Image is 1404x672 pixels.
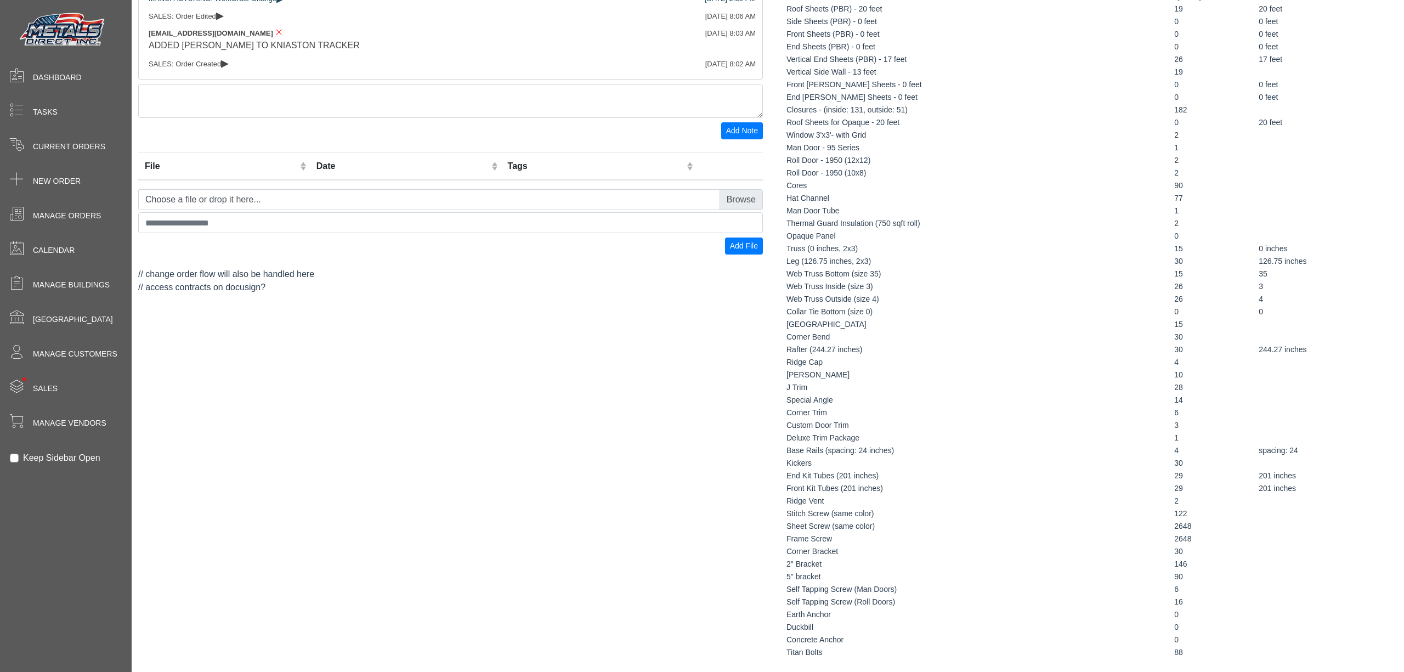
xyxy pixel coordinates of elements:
td: 26 [1174,280,1258,293]
td: End Sheets (PBR) - 0 feet [786,41,1174,53]
td: Vertical End Sheets (PBR) - 17 feet [786,53,1174,66]
td: Side Sheets (PBR) - 0 feet [786,15,1174,28]
td: 4 [1174,444,1258,457]
span: • [10,362,38,397]
td: 17 feet [1258,53,1397,66]
td: Roof Sheets (PBR) - 20 feet [786,3,1174,15]
td: 26 [1174,53,1258,66]
td: 0 [1174,608,1258,621]
td: 0 [1174,116,1258,129]
td: Hat Channel [786,192,1174,205]
span: ▸ [221,59,229,66]
span: ▸ [216,12,224,19]
td: 30 [1174,343,1258,356]
td: 244.27 inches [1258,343,1397,356]
td: End Kit Tubes (201 inches) [786,470,1174,482]
td: 2 [1174,217,1258,230]
td: 30 [1174,545,1258,558]
th: Remove [697,153,763,180]
td: Opaque Panel [786,230,1174,242]
div: SALES: Order Created [149,59,752,70]
td: 19 [1174,66,1258,78]
div: Tags [508,160,684,173]
span: New Order [33,176,81,187]
span: Add Note [726,126,758,135]
td: 2 [1174,495,1258,507]
td: 146 [1174,558,1258,571]
span: Manage Vendors [33,417,106,429]
td: 3 [1258,280,1397,293]
td: 2 [1174,154,1258,167]
td: Custom Door Trim [786,419,1174,432]
span: Manage Buildings [33,279,110,291]
td: Rafter (244.27 inches) [786,343,1174,356]
span: Dashboard [33,72,82,83]
td: 0 feet [1258,28,1397,41]
span: Manage Orders [33,210,101,222]
td: 15 [1174,318,1258,331]
div: ADDED [PERSON_NAME] TO KNIASTON TRACKER [149,39,752,52]
td: 19 [1174,3,1258,15]
td: Window 3'x3'- with Grid [786,129,1174,142]
td: [PERSON_NAME] [786,369,1174,381]
td: 1 [1174,205,1258,217]
td: Stitch Screw (same color) [786,507,1174,520]
td: 6 [1174,406,1258,419]
td: Self Tapping Screw (Roll Doors) [786,596,1174,608]
div: SALES: Order Edited [149,11,752,22]
td: 0 feet [1258,41,1397,53]
td: 201 inches [1258,470,1397,482]
td: Thermal Guard Insulation (750 sqft roll) [786,217,1174,230]
td: Web Truss Outside (size 4) [786,293,1174,306]
td: Collar Tie Bottom (size 0) [786,306,1174,318]
td: 30 [1174,331,1258,343]
td: 30 [1174,255,1258,268]
td: Frame Screw [786,533,1174,545]
label: Keep Sidebar Open [23,451,100,465]
span: Sales [33,383,58,394]
td: Roof Sheets for Opaque - 20 feet [786,116,1174,129]
td: 14 [1174,394,1258,406]
td: 0 feet [1258,78,1397,91]
td: 0 feet [1258,15,1397,28]
td: 20 feet [1258,116,1397,129]
td: Base Rails (spacing: 24 inches) [786,444,1174,457]
td: End [PERSON_NAME] Sheets - 0 feet [786,91,1174,104]
td: 122 [1174,507,1258,520]
td: Vertical Side Wall - 13 feet [786,66,1174,78]
td: Ridge Vent [786,495,1174,507]
td: 30 [1174,457,1258,470]
div: Date [316,160,489,173]
span: Manage Customers [33,348,117,360]
td: 0 inches [1258,242,1397,255]
div: File [145,160,297,173]
td: Earth Anchor [786,608,1174,621]
td: 0 [1174,78,1258,91]
td: Special Angle [786,394,1174,406]
td: 182 [1174,104,1258,116]
td: Ridge Cap [786,356,1174,369]
td: 0 [1174,634,1258,646]
td: Corner Bracket [786,545,1174,558]
td: Cores [786,179,1174,192]
td: 6 [1174,583,1258,596]
td: 0 [1174,15,1258,28]
td: 88 [1174,646,1258,659]
td: Front [PERSON_NAME] Sheets - 0 feet [786,78,1174,91]
td: 1 [1174,142,1258,154]
td: [GEOGRAPHIC_DATA] [786,318,1174,331]
td: 29 [1174,470,1258,482]
div: [DATE] 8:03 AM [705,28,756,39]
td: 0 [1174,28,1258,41]
td: Corner Bend [786,331,1174,343]
td: Man Door Tube [786,205,1174,217]
td: 29 [1174,482,1258,495]
td: 0 [1174,230,1258,242]
td: 15 [1174,242,1258,255]
td: Front Kit Tubes (201 inches) [786,482,1174,495]
td: 77 [1174,192,1258,205]
td: 0 feet [1258,91,1397,104]
td: 0 [1174,621,1258,634]
td: 0 [1174,306,1258,318]
td: Roll Door - 1950 (10x8) [786,167,1174,179]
